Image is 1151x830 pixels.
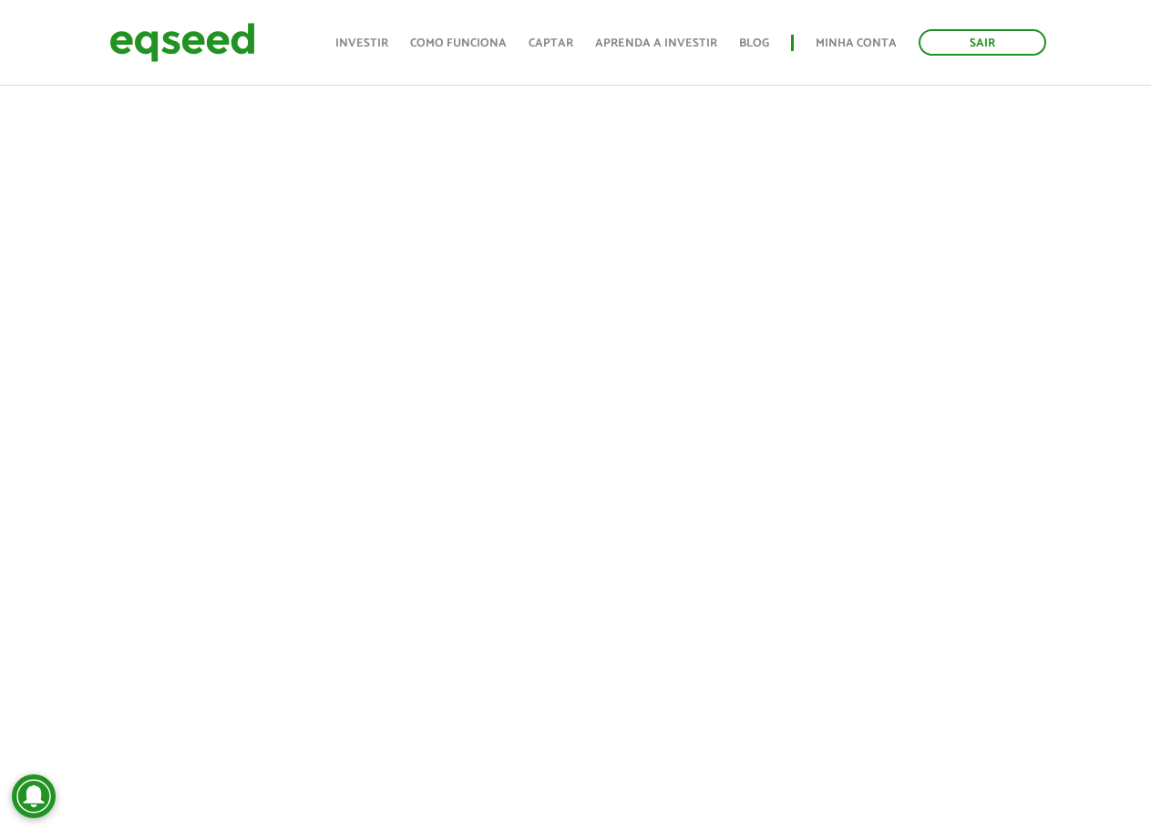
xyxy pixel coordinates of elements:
img: EqSeed [109,18,255,67]
a: Blog [739,37,769,49]
a: Como funciona [410,37,507,49]
a: Investir [335,37,388,49]
a: Captar [529,37,573,49]
a: Minha conta [816,37,897,49]
a: Sair [919,29,1046,56]
a: Aprenda a investir [595,37,717,49]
